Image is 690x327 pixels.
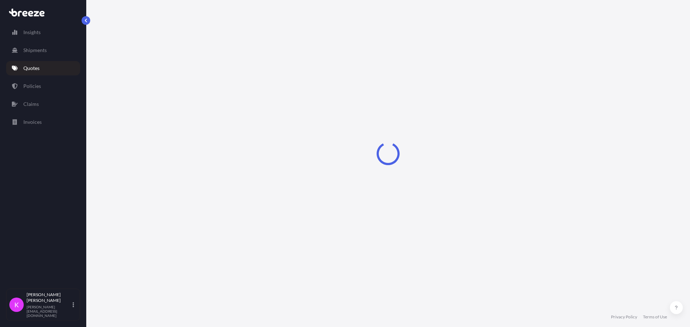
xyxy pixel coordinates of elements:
[23,101,39,108] p: Claims
[27,305,71,318] p: [PERSON_NAME][EMAIL_ADDRESS][DOMAIN_NAME]
[23,47,47,54] p: Shipments
[23,29,41,36] p: Insights
[23,118,42,126] p: Invoices
[6,25,80,39] a: Insights
[27,292,71,303] p: [PERSON_NAME] [PERSON_NAME]
[643,314,667,320] a: Terms of Use
[6,115,80,129] a: Invoices
[14,301,19,308] span: K
[611,314,637,320] a: Privacy Policy
[23,83,41,90] p: Policies
[6,43,80,57] a: Shipments
[6,61,80,75] a: Quotes
[6,97,80,111] a: Claims
[6,79,80,93] a: Policies
[23,65,40,72] p: Quotes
